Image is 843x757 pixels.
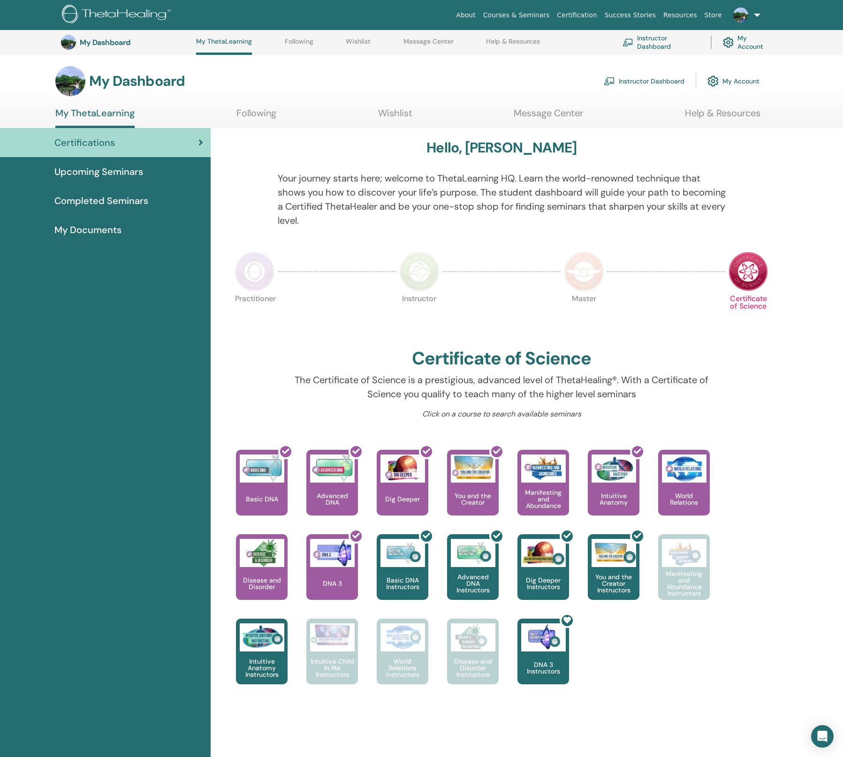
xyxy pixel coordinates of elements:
p: Dig Deeper [381,496,424,502]
a: Dig Deeper Dig Deeper [377,450,428,534]
a: My ThetaLearning [196,38,252,55]
a: Message Center [403,38,454,53]
span: Completed Seminars [54,194,148,208]
a: World Relations Instructors World Relations Instructors [377,619,428,703]
a: Following [236,107,276,126]
a: My ThetaLearning [55,107,135,128]
p: The Certificate of Science is a prestigious, advanced level of ThetaHealing®. With a Certificate ... [278,373,726,401]
a: Wishlist [378,107,412,126]
span: My Documents [54,223,122,237]
a: Basic DNA Instructors Basic DNA Instructors [377,534,428,619]
a: Advanced DNA Instructors Advanced DNA Instructors [447,534,499,619]
p: Advanced DNA Instructors [447,574,499,593]
a: DNA 3 Instructors DNA 3 Instructors [517,619,569,703]
h3: Hello, [PERSON_NAME] [426,139,577,156]
p: Intuitive Anatomy [588,492,639,506]
p: DNA 3 Instructors [517,661,569,674]
a: Success Stories [601,7,660,24]
img: Basic DNA [240,454,284,483]
p: Manifesting and Abundance Instructors [658,570,710,597]
p: Click on a course to search available seminars [278,409,726,420]
img: chalkboard-teacher.svg [623,38,633,46]
img: Disease and Disorder [240,539,284,567]
a: Message Center [514,107,583,126]
a: Resources [660,7,701,24]
a: Disease and Disorder Instructors Disease and Disorder Instructors [447,619,499,703]
img: Instructor [400,252,439,291]
p: Disease and Disorder [236,577,288,590]
a: World Relations World Relations [658,450,710,534]
a: Store [701,7,726,24]
p: Instructor [400,295,439,334]
a: Help & Resources [685,107,760,126]
p: You and the Creator Instructors [588,574,639,593]
img: DNA 3 Instructors [521,623,566,651]
p: Basic DNA Instructors [377,577,428,590]
p: Advanced DNA [306,492,358,506]
a: My Account [707,71,759,91]
img: Disease and Disorder Instructors [451,623,495,651]
a: Disease and Disorder Disease and Disorder [236,534,288,619]
a: You and the Creator You and the Creator [447,450,499,534]
a: You and the Creator Instructors You and the Creator Instructors [588,534,639,619]
img: Dig Deeper Instructors [521,539,566,567]
a: Intuitive Child In Me Instructors Intuitive Child In Me Instructors [306,619,358,703]
img: World Relations [662,454,706,483]
a: Manifesting and Abundance Manifesting and Abundance [517,450,569,534]
p: Intuitive Anatomy Instructors [236,658,288,678]
img: Manifesting and Abundance [521,454,566,483]
img: Intuitive Anatomy Instructors [240,623,284,651]
a: Following [285,38,313,53]
a: My Account [723,32,773,53]
a: Instructor Dashboard [604,71,684,91]
img: Dig Deeper [380,454,425,483]
a: Advanced DNA Advanced DNA [306,450,358,534]
a: Dig Deeper Instructors Dig Deeper Instructors [517,534,569,619]
a: Wishlist [346,38,371,53]
p: Master [564,295,604,334]
p: Manifesting and Abundance [517,489,569,509]
p: World Relations [658,492,710,506]
a: Instructor Dashboard [623,32,699,53]
img: logo.png [62,5,174,26]
img: cog.svg [723,35,734,50]
a: Basic DNA Basic DNA [236,450,288,534]
p: You and the Creator [447,492,499,506]
img: Intuitive Child In Me Instructors [310,623,355,646]
h3: My Dashboard [80,38,174,47]
span: Certifications [54,136,115,150]
p: Your journey starts here; welcome to ThetaLearning HQ. Learn the world-renowned technique that sh... [278,171,726,227]
img: Advanced DNA Instructors [451,539,495,567]
a: Intuitive Anatomy Intuitive Anatomy [588,450,639,534]
p: Practitioner [235,295,274,334]
h3: My Dashboard [89,73,185,90]
p: Disease and Disorder Instructors [447,658,499,678]
a: Help & Resources [486,38,540,53]
img: cog.svg [707,73,719,89]
p: Certificate of Science [729,295,768,334]
img: Certificate of Science [729,252,768,291]
img: DNA 3 [310,539,355,567]
a: Intuitive Anatomy Instructors Intuitive Anatomy Instructors [236,619,288,703]
img: Practitioner [235,252,274,291]
img: default.jpg [61,35,76,50]
div: Open Intercom Messenger [811,725,834,748]
span: Upcoming Seminars [54,165,143,179]
img: Basic DNA Instructors [380,539,425,567]
a: Manifesting and Abundance Instructors Manifesting and Abundance Instructors [658,534,710,619]
img: chalkboard-teacher.svg [604,77,615,85]
p: Dig Deeper Instructors [517,577,569,590]
img: Master [564,252,604,291]
img: default.jpg [733,8,748,23]
img: World Relations Instructors [380,623,425,651]
a: Certification [553,7,600,24]
img: You and the Creator [451,454,495,480]
a: DNA 3 DNA 3 [306,534,358,619]
img: Manifesting and Abundance Instructors [662,539,706,567]
img: Advanced DNA [310,454,355,483]
p: Intuitive Child In Me Instructors [306,658,358,678]
img: default.jpg [55,66,85,96]
img: Intuitive Anatomy [592,454,636,483]
a: About [452,7,479,24]
img: You and the Creator Instructors [592,539,636,567]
